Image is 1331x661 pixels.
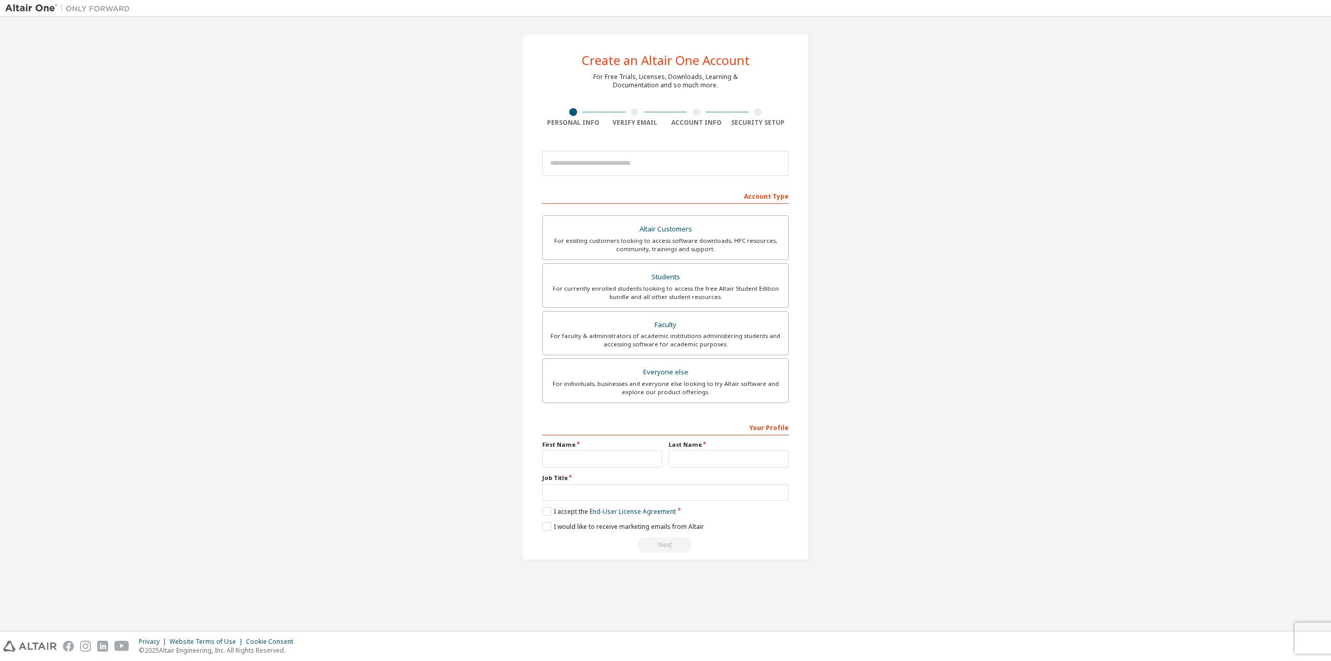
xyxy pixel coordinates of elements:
[542,419,789,435] div: Your Profile
[549,222,782,237] div: Altair Customers
[542,440,662,449] label: First Name
[542,474,789,482] label: Job Title
[593,73,738,89] div: For Free Trials, Licenses, Downloads, Learning & Documentation and so much more.
[549,332,782,348] div: For faculty & administrators of academic institutions administering students and accessing softwa...
[3,641,57,652] img: altair_logo.svg
[549,237,782,253] div: For existing customers looking to access software downloads, HPC resources, community, trainings ...
[582,54,750,67] div: Create an Altair One Account
[665,119,727,127] div: Account Info
[542,119,604,127] div: Personal Info
[549,365,782,380] div: Everyone else
[114,641,129,652] img: youtube.svg
[727,119,789,127] div: Security Setup
[542,187,789,204] div: Account Type
[549,380,782,396] div: For individuals, businesses and everyone else looking to try Altair software and explore our prod...
[669,440,789,449] label: Last Name
[139,638,169,646] div: Privacy
[549,318,782,332] div: Faculty
[139,646,299,655] p: © 2025 Altair Engineering, Inc. All Rights Reserved.
[169,638,246,646] div: Website Terms of Use
[590,507,676,516] a: End-User License Agreement
[542,537,789,553] div: Read and acccept EULA to continue
[63,641,74,652] img: facebook.svg
[542,522,704,531] label: I would like to receive marketing emails from Altair
[97,641,108,652] img: linkedin.svg
[549,270,782,284] div: Students
[5,3,135,14] img: Altair One
[542,507,676,516] label: I accept the
[80,641,91,652] img: instagram.svg
[246,638,299,646] div: Cookie Consent
[549,284,782,301] div: For currently enrolled students looking to access the free Altair Student Edition bundle and all ...
[604,119,666,127] div: Verify Email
